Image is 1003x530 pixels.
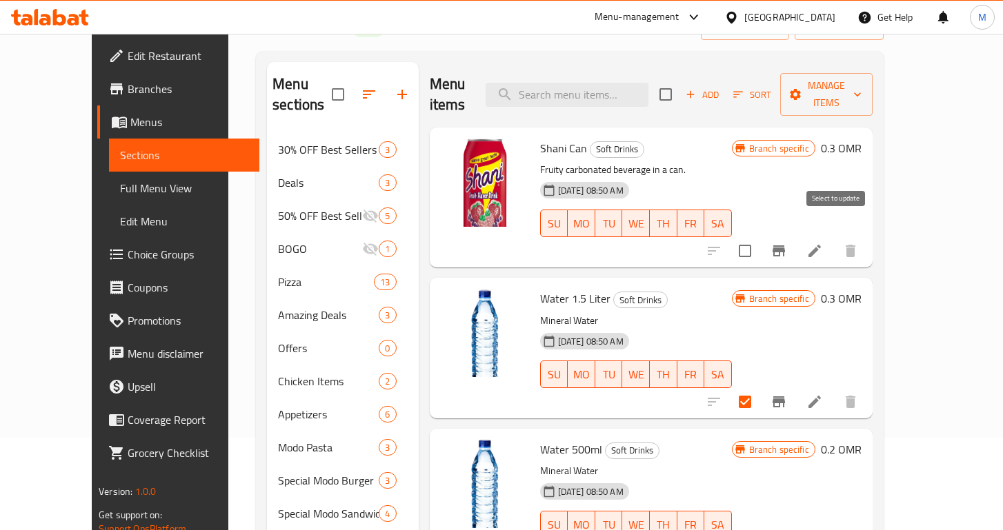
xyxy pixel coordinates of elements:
[375,276,395,289] span: 13
[568,360,595,388] button: MO
[486,83,648,107] input: search
[97,105,259,139] a: Menus
[733,87,771,103] span: Sort
[677,360,705,388] button: FR
[568,210,595,237] button: MO
[553,184,629,197] span: [DATE] 08:50 AM
[540,312,732,329] p: Mineral Water
[379,441,395,454] span: 3
[128,411,248,428] span: Coverage Report
[128,345,248,362] span: Menu disclaimer
[704,360,732,388] button: SA
[613,292,668,308] div: Soft Drinks
[628,214,644,234] span: WE
[109,139,259,172] a: Sections
[683,365,699,385] span: FR
[821,440,862,459] h6: 0.2 OMR
[379,406,396,422] div: items
[628,365,644,385] span: WE
[605,442,659,459] div: Soft Drinks
[978,10,986,25] span: M
[278,439,379,456] span: Modo Pasta
[278,373,379,389] span: Chicken Items
[352,78,386,111] span: Sort sections
[762,234,795,267] button: Branch-specific-item
[120,213,248,230] span: Edit Menu
[710,365,726,385] span: SA
[614,292,667,308] span: Soft Drinks
[744,292,815,305] span: Branch specific
[601,214,617,234] span: TU
[278,472,379,489] span: Special Modo Burger
[278,505,379,522] span: Special Modo Sandwiches
[272,74,331,115] h2: Menu sections
[278,207,362,224] div: 50% OFF Best Sellers
[97,39,259,72] a: Edit Restaurant
[441,139,529,227] img: Shani Can
[267,332,418,365] div: Offers0
[379,375,395,388] span: 2
[278,241,362,257] span: BOGO
[267,166,418,199] div: Deals3
[379,472,396,489] div: items
[806,19,873,36] span: export
[362,241,379,257] svg: Inactive section
[128,48,248,64] span: Edit Restaurant
[704,210,732,237] button: SA
[655,214,672,234] span: TH
[573,214,590,234] span: MO
[651,80,680,109] span: Select section
[97,436,259,469] a: Grocery Checklist
[379,174,396,191] div: items
[595,360,623,388] button: TU
[267,464,418,497] div: Special Modo Burger3
[683,214,699,234] span: FR
[540,439,602,460] span: Water 500ml
[362,207,379,224] svg: Inactive section
[540,210,568,237] button: SU
[595,210,623,237] button: TU
[278,307,379,323] div: Amazing Deals
[97,403,259,436] a: Coverage Report
[441,440,529,528] img: Water 500ml
[650,360,677,388] button: TH
[379,342,395,355] span: 0
[278,406,379,422] span: Appetizers
[109,205,259,238] a: Edit Menu
[278,174,379,191] span: Deals
[650,210,677,237] button: TH
[601,365,617,385] span: TU
[97,337,259,370] a: Menu disclaimer
[128,279,248,296] span: Coupons
[278,340,379,356] div: Offers
[386,78,419,111] button: Add section
[109,172,259,205] a: Full Menu View
[622,360,650,388] button: WE
[540,138,587,159] span: Shani Can
[590,141,644,158] div: Soft Drinks
[379,505,396,522] div: items
[540,288,610,309] span: Water 1.5 Liter
[595,9,679,26] div: Menu-management
[267,365,418,398] div: Chicken Items2
[135,482,157,500] span: 1.0.0
[430,74,469,115] h2: Menu items
[379,340,396,356] div: items
[379,408,395,421] span: 6
[806,394,823,410] a: Edit menu item
[379,474,395,487] span: 3
[731,387,759,416] span: Select to update
[780,73,873,116] button: Manage items
[441,289,529,377] img: Water 1.5 Liter
[680,84,724,105] button: Add
[97,271,259,304] a: Coupons
[744,443,815,456] span: Branch specific
[540,462,732,480] p: Mineral Water
[379,241,396,257] div: items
